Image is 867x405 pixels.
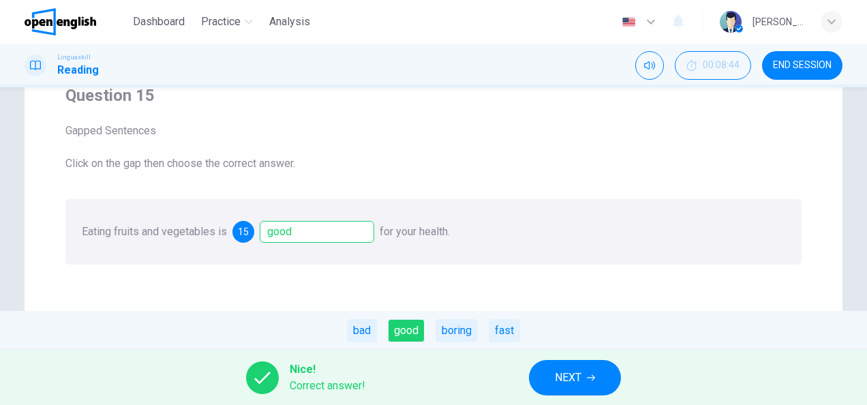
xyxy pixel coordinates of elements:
button: Practice [196,10,258,34]
span: for your health. [380,225,450,238]
span: Click on the gap then choose the correct answer. [65,155,802,172]
a: OpenEnglish logo [25,8,127,35]
img: Profile picture [720,11,742,33]
button: Dashboard [127,10,190,34]
div: Mute [635,51,664,80]
span: Dashboard [133,14,185,30]
span: END SESSION [773,60,832,71]
div: good [388,319,425,342]
div: boring [436,319,478,342]
button: 00:08:44 [675,51,751,80]
span: 00:08:44 [703,60,740,71]
span: Nice! [290,361,365,378]
img: OpenEnglish logo [25,8,96,35]
div: good [260,221,374,243]
img: en [620,17,637,27]
div: Hide [675,51,751,80]
div: bad [347,319,377,342]
span: Eating fruits and vegetables is [82,225,227,238]
span: NEXT [555,368,581,387]
div: fast [489,319,520,342]
span: 15 [238,227,249,237]
h4: Question 15 [65,85,802,106]
span: Analysis [269,14,310,30]
span: Practice [201,14,241,30]
button: NEXT [529,360,621,395]
span: Linguaskill [57,52,91,62]
button: END SESSION [762,51,842,80]
h1: Reading [57,62,99,78]
div: [PERSON_NAME] [752,14,804,30]
button: Analysis [264,10,316,34]
span: Gapped Sentences [65,123,802,139]
span: Correct answer! [290,378,365,394]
